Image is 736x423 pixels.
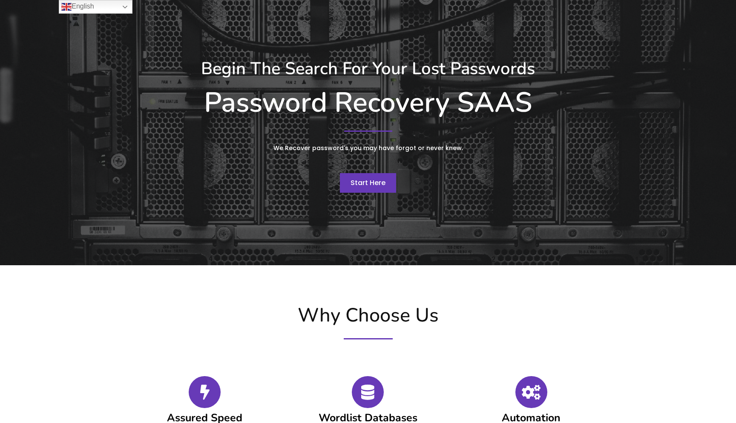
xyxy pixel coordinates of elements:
a: Start Here [340,173,396,193]
h2: Why Choose Us [123,304,613,327]
span: Start Here [351,178,385,188]
img: en [61,2,72,12]
h1: Password Recovery SAAS [127,86,609,119]
p: We Recover password's you may have forgot or never knew. [208,143,528,154]
h3: Begin The Search For Your Lost Passwords [127,58,609,79]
